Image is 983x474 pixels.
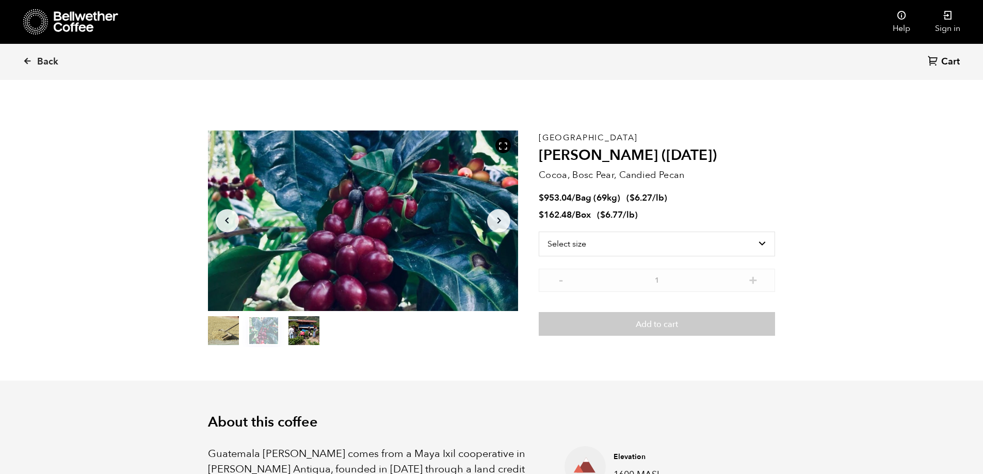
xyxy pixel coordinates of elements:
span: $ [630,192,635,204]
span: / [572,192,575,204]
bdi: 162.48 [539,209,572,221]
h4: Elevation [614,452,756,462]
button: Add to cart [539,312,775,336]
span: Bag (69kg) [575,192,620,204]
span: Box [575,209,591,221]
bdi: 953.04 [539,192,572,204]
p: Cocoa, Bosc Pear, Candied Pecan [539,168,775,182]
bdi: 6.27 [630,192,652,204]
span: ( ) [597,209,638,221]
span: $ [600,209,605,221]
span: Cart [941,56,960,68]
span: / [572,209,575,221]
a: Cart [928,55,962,69]
button: - [554,274,567,284]
span: ( ) [626,192,667,204]
button: + [747,274,760,284]
span: $ [539,192,544,204]
span: /lb [652,192,664,204]
h2: [PERSON_NAME] ([DATE]) [539,147,775,165]
span: Back [37,56,58,68]
span: /lb [623,209,635,221]
h2: About this coffee [208,414,776,431]
span: $ [539,209,544,221]
bdi: 6.77 [600,209,623,221]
